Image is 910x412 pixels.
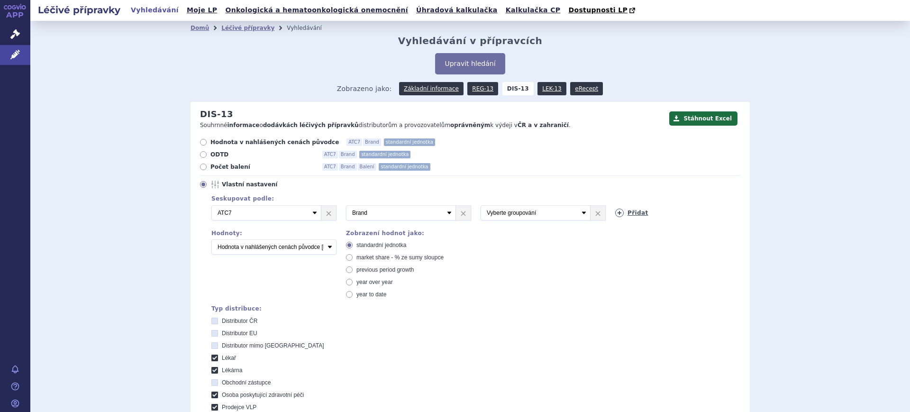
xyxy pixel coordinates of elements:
span: year over year [356,279,393,285]
span: Distributor EU [222,330,257,337]
strong: dodávkách léčivých přípravků [263,122,359,128]
h2: Léčivé přípravky [30,3,128,17]
span: Obchodní zástupce [222,379,271,386]
strong: informace [227,122,260,128]
strong: oprávněným [450,122,490,128]
a: Kalkulačka CP [503,4,564,17]
div: Typ distribuce: [211,305,740,312]
span: Osoba poskytující zdravotní péči [222,392,304,398]
span: Počet balení [210,163,315,171]
a: eRecept [570,82,603,95]
span: Distributor mimo [GEOGRAPHIC_DATA] [222,342,324,349]
span: ATC7 [346,138,362,146]
button: Stáhnout Excel [669,111,737,126]
a: × [321,206,336,220]
span: Prodejce VLP [222,404,256,411]
div: Hodnoty: [211,230,337,237]
span: Lékárna [222,367,242,374]
a: LEK-13 [537,82,566,95]
span: Dostupnosti LP [568,6,628,14]
button: Upravit hledání [435,53,505,74]
a: Domů [191,25,209,31]
a: Léčivé přípravky [221,25,274,31]
span: ODTD [210,151,315,158]
span: previous period growth [356,266,414,273]
div: Zobrazení hodnot jako: [346,230,471,237]
a: Dostupnosti LP [565,4,640,17]
span: standardní jednotka [384,138,435,146]
h2: Vyhledávání v přípravcích [398,35,543,46]
a: Přidat [615,209,648,217]
a: Onkologická a hematoonkologická onemocnění [222,4,411,17]
div: 2 [202,205,740,220]
a: Moje LP [184,4,220,17]
a: × [591,206,605,220]
span: standardní jednotka [359,151,410,158]
a: Vyhledávání [128,4,182,17]
span: ATC7 [322,163,338,171]
a: × [456,206,471,220]
span: Brand [363,138,381,146]
span: Lékař [222,355,236,361]
a: Úhradová kalkulačka [413,4,500,17]
p: Souhrnné o distributorům a provozovatelům k výdeji v . [200,121,664,129]
span: Balení [358,163,376,171]
span: Distributor ČR [222,318,257,324]
span: market share - % ze sumy sloupce [356,254,444,261]
span: ATC7 [322,151,338,158]
div: Seskupovat podle: [202,195,740,202]
a: REG-13 [467,82,498,95]
span: Zobrazeno jako: [337,82,392,95]
span: Brand [339,163,357,171]
span: Hodnota v nahlášených cenách původce [210,138,339,146]
li: Vyhledávání [287,21,334,35]
span: Vlastní nastavení [222,181,326,188]
a: Základní informace [399,82,464,95]
h2: DIS-13 [200,109,233,119]
span: year to date [356,291,386,298]
strong: DIS-13 [502,82,534,95]
span: standardní jednotka [379,163,430,171]
span: Brand [339,151,357,158]
strong: ČR a v zahraničí [518,122,569,128]
span: standardní jednotka [356,242,406,248]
